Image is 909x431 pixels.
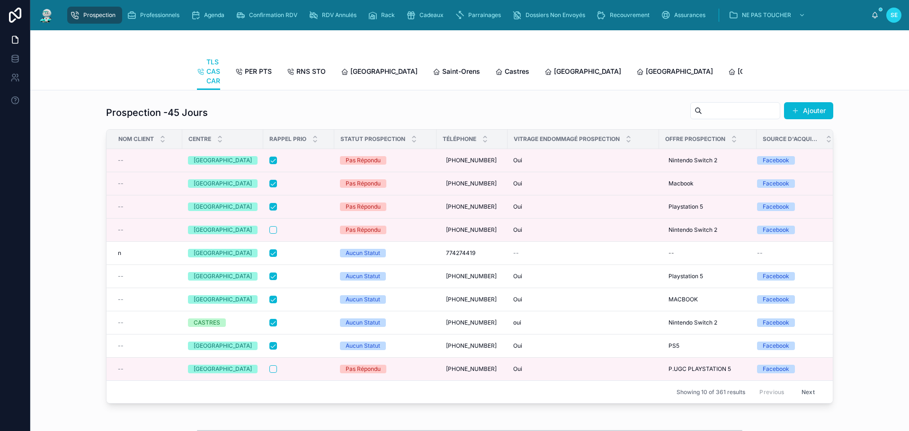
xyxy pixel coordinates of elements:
[554,67,621,76] span: [GEOGRAPHIC_DATA]
[118,319,177,326] a: --
[118,296,177,303] a: --
[665,176,751,191] a: Macbook
[757,202,827,211] a: Facebook
[442,222,502,237] a: [PHONE_NUMBER]
[442,199,502,214] a: [PHONE_NUMBER]
[757,156,827,165] a: Facebook
[442,153,502,168] a: [PHONE_NUMBER]
[446,157,497,164] span: [PHONE_NUMBER]
[188,179,258,188] a: [GEOGRAPHIC_DATA]
[668,157,717,164] span: Nintendo Switch 2
[188,295,258,304] a: [GEOGRAPHIC_DATA]
[665,222,751,237] a: Nintendo Switch 2
[646,67,713,76] span: [GEOGRAPHIC_DATA]
[738,67,805,76] span: [GEOGRAPHIC_DATA]
[513,249,519,257] span: --
[763,226,789,234] div: Facebook
[188,7,231,24] a: Agenda
[346,295,380,304] div: Aucun Statut
[668,249,674,257] div: --
[194,226,252,234] div: [GEOGRAPHIC_DATA]
[757,179,827,188] a: Facebook
[610,11,650,19] span: Recouvrement
[763,365,789,373] div: Facebook
[513,203,522,211] span: Oui
[340,365,431,373] a: Pas Répondu
[340,226,431,234] a: Pas Répondu
[118,135,154,143] span: Nom Client
[346,272,380,281] div: Aucun Statut
[668,319,717,326] span: Nintendo Switch 2
[513,319,521,326] span: oui
[891,11,898,19] span: SE
[340,272,431,281] a: Aucun Statut
[513,157,522,164] span: Oui
[188,365,258,373] a: [GEOGRAPHIC_DATA]
[340,135,405,143] span: Statut Prospection
[784,102,833,119] button: Ajouter
[118,249,121,257] span: n
[526,11,585,19] span: Dossiers Non Envoyés
[677,388,745,396] span: Showing 10 of 361 results
[665,269,751,284] a: Playstation 5
[118,365,177,373] a: --
[513,180,522,187] span: Oui
[594,7,656,24] a: Recouvrement
[233,7,304,24] a: Confirmation RDV
[118,342,124,350] span: --
[757,342,827,350] a: Facebook
[346,249,380,257] div: Aucun Statut
[757,295,827,304] a: Facebook
[118,157,124,164] span: --
[674,11,705,19] span: Assurances
[341,63,418,82] a: [GEOGRAPHIC_DATA]
[665,199,751,214] a: Playstation 5
[505,67,529,76] span: Castres
[658,7,712,24] a: Assurances
[340,249,431,257] a: Aucun Statut
[346,179,381,188] div: Pas Répondu
[665,315,751,330] a: Nintendo Switch 2
[763,295,789,304] div: Facebook
[269,135,306,143] span: Rappel Prio
[340,156,431,165] a: Pas Répondu
[118,319,124,326] span: --
[245,67,272,76] span: PER PTS
[346,342,380,350] div: Aucun Statut
[188,318,258,327] a: CASTRES
[446,319,497,326] span: [PHONE_NUMBER]
[249,11,297,19] span: Confirmation RDV
[194,272,252,281] div: [GEOGRAPHIC_DATA]
[403,7,450,24] a: Cadeaux
[665,135,725,143] span: Offre Prospection
[513,157,653,164] a: Oui
[118,203,177,211] a: --
[442,67,480,76] span: Saint-Orens
[340,202,431,211] a: Pas Répondu
[124,7,186,24] a: Professionnels
[513,296,522,303] span: Oui
[346,365,381,373] div: Pas Répondu
[757,272,827,281] a: Facebook
[514,135,620,143] span: Vitrage endommagé Prospection
[763,272,789,281] div: Facebook
[442,292,502,307] a: [PHONE_NUMBER]
[513,273,522,280] span: Oui
[668,203,703,211] span: Playstation 5
[194,365,252,373] div: [GEOGRAPHIC_DATA]
[62,5,871,26] div: scrollable content
[513,319,653,326] a: oui
[118,296,124,303] span: --
[118,157,177,164] a: --
[509,7,592,24] a: Dossiers Non Envoyés
[197,53,220,90] a: TLS CAS CAR
[513,226,522,234] span: Oui
[757,226,827,234] a: Facebook
[443,135,476,143] span: Téléphone
[381,11,395,19] span: Rack
[513,203,653,211] a: Oui
[188,202,258,211] a: [GEOGRAPHIC_DATA]
[757,365,827,373] a: Facebook
[668,342,679,350] span: PS5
